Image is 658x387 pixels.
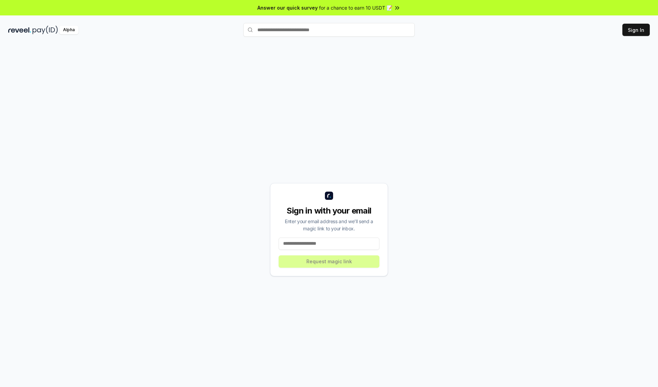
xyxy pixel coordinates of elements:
span: Answer our quick survey [257,4,318,11]
img: pay_id [33,26,58,34]
div: Alpha [59,26,78,34]
div: Sign in with your email [279,205,379,216]
span: for a chance to earn 10 USDT 📝 [319,4,392,11]
button: Sign In [622,24,650,36]
img: reveel_dark [8,26,31,34]
img: logo_small [325,192,333,200]
div: Enter your email address and we’ll send a magic link to your inbox. [279,218,379,232]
